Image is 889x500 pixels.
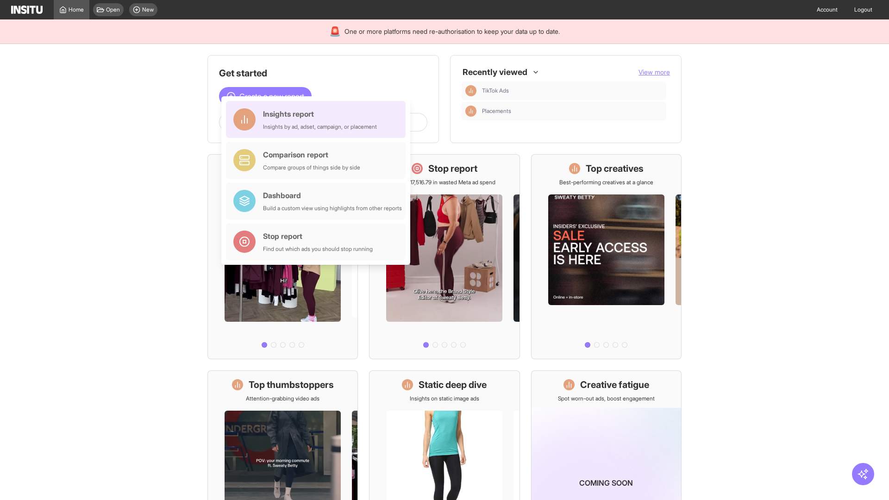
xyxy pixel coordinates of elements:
span: Placements [482,107,511,115]
a: Top creativesBest-performing creatives at a glance [531,154,682,359]
span: New [142,6,154,13]
h1: Top thumbstoppers [249,378,334,391]
div: 🚨 [329,25,341,38]
h1: Static deep dive [419,378,487,391]
h1: Stop report [428,162,477,175]
span: Home [69,6,84,13]
div: Compare groups of things side by side [263,164,360,171]
p: Attention-grabbing video ads [246,395,319,402]
h1: Get started [219,67,427,80]
div: Insights [465,85,476,96]
img: Logo [11,6,43,14]
div: Comparison report [263,149,360,160]
span: Create a new report [239,91,304,102]
p: Best-performing creatives at a glance [559,179,653,186]
div: Dashboard [263,190,402,201]
div: Insights by ad, adset, campaign, or placement [263,123,377,131]
span: One or more platforms need re-authorisation to keep your data up to date. [344,27,560,36]
span: Placements [482,107,663,115]
div: Find out which ads you should stop running [263,245,373,253]
span: TikTok Ads [482,87,663,94]
a: What's live nowSee all active ads instantly [207,154,358,359]
div: Build a custom view using highlights from other reports [263,205,402,212]
span: View more [639,68,670,76]
div: Insights report [263,108,377,119]
span: TikTok Ads [482,87,509,94]
p: Save £17,516.79 in wasted Meta ad spend [394,179,495,186]
p: Insights on static image ads [410,395,479,402]
h1: Top creatives [586,162,644,175]
span: Open [106,6,120,13]
div: Stop report [263,231,373,242]
div: Insights [465,106,476,117]
button: View more [639,68,670,77]
a: Stop reportSave £17,516.79 in wasted Meta ad spend [369,154,520,359]
button: Create a new report [219,87,312,106]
